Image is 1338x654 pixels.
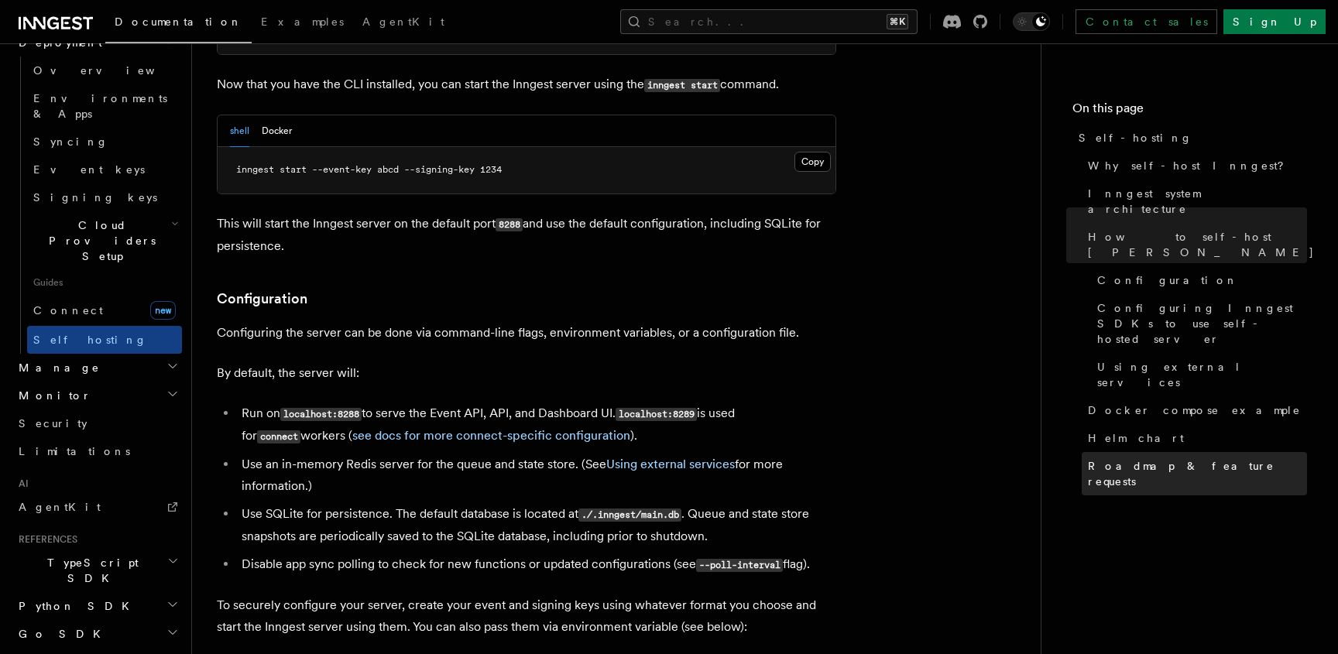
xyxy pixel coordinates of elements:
[606,457,735,471] a: Using external services
[261,15,344,28] span: Examples
[237,402,836,447] li: Run on to serve the Event API, API, and Dashboard UI. is used for workers ( ).
[12,56,182,354] div: Deployment
[257,430,300,443] code: connect
[496,218,523,231] code: 8288
[19,445,130,457] span: Limitations
[27,156,182,183] a: Event keys
[27,56,182,84] a: Overview
[352,428,630,443] a: see docs for more connect-specific configuration
[27,211,182,270] button: Cloud Providers Setup
[217,74,836,96] p: Now that you have the CLI installed, you can start the Inngest server using the command.
[12,549,182,592] button: TypeScript SDK
[1088,158,1295,173] span: Why self-host Inngest?
[237,553,836,576] li: Disable app sync polling to check for new functions or updated configurations (see flag).
[1088,186,1307,217] span: Inngest system architecture
[217,288,307,310] a: Configuration
[27,295,182,326] a: Connectnew
[33,135,108,148] span: Syncing
[33,304,103,317] span: Connect
[12,620,182,648] button: Go SDK
[12,409,182,437] a: Security
[1079,130,1192,146] span: Self-hosting
[237,454,836,497] li: Use an in-memory Redis server for the queue and state store. (See for more information.)
[33,163,145,176] span: Event keys
[27,84,182,128] a: Environments & Apps
[217,322,836,344] p: Configuring the server can be done via command-line flags, environment variables, or a configurat...
[1088,430,1184,446] span: Helm chart
[1082,152,1307,180] a: Why self-host Inngest?
[150,301,176,320] span: new
[12,555,167,586] span: TypeScript SDK
[1088,402,1301,418] span: Docker compose example
[12,360,100,375] span: Manage
[217,213,836,257] p: This will start the Inngest server on the default port and use the default configuration, includi...
[12,598,139,614] span: Python SDK
[217,594,836,638] p: To securely configure your server, create your event and signing keys using whatever format you c...
[1013,12,1050,31] button: Toggle dark mode
[1091,294,1307,353] a: Configuring Inngest SDKs to use self-hosted server
[230,115,249,147] button: shell
[1097,300,1307,347] span: Configuring Inngest SDKs to use self-hosted server
[12,493,182,521] a: AgentKit
[1097,272,1238,288] span: Configuration
[1082,180,1307,223] a: Inngest system architecture
[33,92,167,120] span: Environments & Apps
[27,270,182,295] span: Guides
[19,501,101,513] span: AgentKit
[1082,223,1307,266] a: How to self-host [PERSON_NAME]
[12,437,182,465] a: Limitations
[27,217,171,264] span: Cloud Providers Setup
[1088,458,1307,489] span: Roadmap & feature requests
[115,15,242,28] span: Documentation
[1076,9,1217,34] a: Contact sales
[1082,424,1307,452] a: Helm chart
[33,334,147,346] span: Self hosting
[1082,396,1307,424] a: Docker compose example
[887,14,908,29] kbd: ⌘K
[644,79,720,92] code: inngest start
[217,362,836,384] p: By default, the server will:
[1088,229,1315,260] span: How to self-host [PERSON_NAME]
[1223,9,1326,34] a: Sign Up
[1072,99,1307,124] h4: On this page
[105,5,252,43] a: Documentation
[280,408,362,421] code: localhost:8288
[578,508,681,522] code: ./.inngest/main.db
[12,382,182,409] button: Monitor
[33,64,193,77] span: Overview
[794,152,831,172] button: Copy
[33,191,157,204] span: Signing keys
[616,408,697,421] code: localhost:8289
[27,128,182,156] a: Syncing
[12,626,110,642] span: Go SDK
[353,5,454,42] a: AgentKit
[27,326,182,354] a: Self hosting
[12,478,29,490] span: AI
[27,183,182,211] a: Signing keys
[237,503,836,547] li: Use SQLite for persistence. The default database is located at . Queue and state store snapshots ...
[12,388,91,403] span: Monitor
[236,164,502,175] span: inngest start --event-key abcd --signing-key 1234
[252,5,353,42] a: Examples
[620,9,918,34] button: Search...⌘K
[1072,124,1307,152] a: Self-hosting
[19,417,87,430] span: Security
[262,115,292,147] button: Docker
[362,15,444,28] span: AgentKit
[1097,359,1307,390] span: Using external services
[12,354,182,382] button: Manage
[12,592,182,620] button: Python SDK
[696,559,783,572] code: --poll-interval
[1082,452,1307,495] a: Roadmap & feature requests
[1091,353,1307,396] a: Using external services
[12,533,77,546] span: References
[1091,266,1307,294] a: Configuration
